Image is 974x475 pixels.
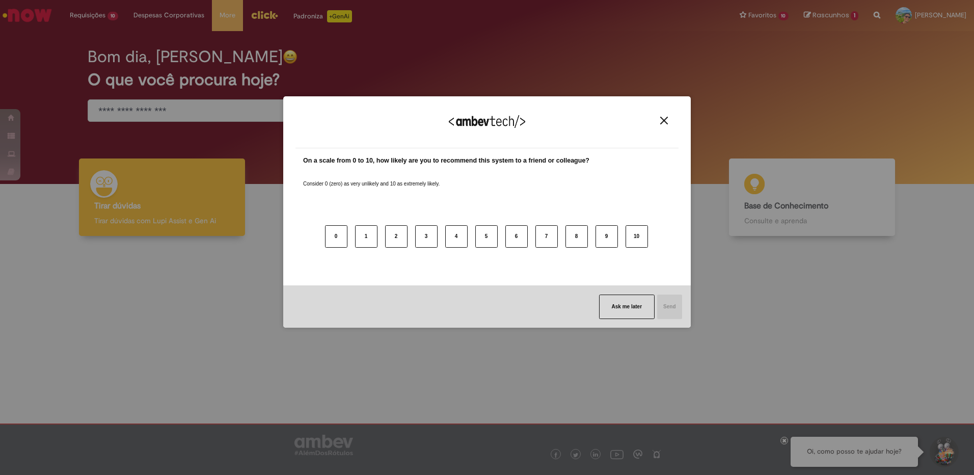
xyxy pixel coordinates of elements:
[505,225,528,248] button: 6
[449,115,525,128] img: Logo Ambevtech
[657,116,671,125] button: Close
[325,225,347,248] button: 0
[626,225,648,248] button: 10
[475,225,498,248] button: 5
[565,225,588,248] button: 8
[355,225,377,248] button: 1
[596,225,618,248] button: 9
[660,117,668,124] img: Close
[303,168,440,188] label: Consider 0 (zero) as very unlikely and 10 as extremely likely.
[445,225,468,248] button: 4
[385,225,408,248] button: 2
[535,225,558,248] button: 7
[415,225,438,248] button: 3
[599,295,655,319] button: Ask me later
[303,156,589,166] label: On a scale from 0 to 10, how likely are you to recommend this system to a friend or colleague?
